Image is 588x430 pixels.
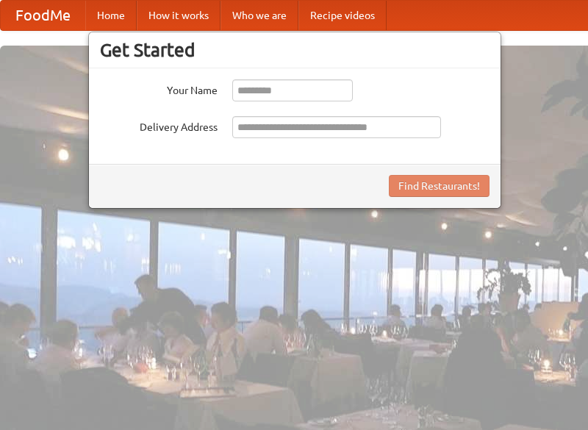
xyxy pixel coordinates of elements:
a: Who we are [220,1,298,30]
h3: Get Started [100,39,490,61]
label: Your Name [100,79,218,98]
button: Find Restaurants! [389,175,490,197]
a: Recipe videos [298,1,387,30]
label: Delivery Address [100,116,218,135]
a: FoodMe [1,1,85,30]
a: How it works [137,1,220,30]
a: Home [85,1,137,30]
